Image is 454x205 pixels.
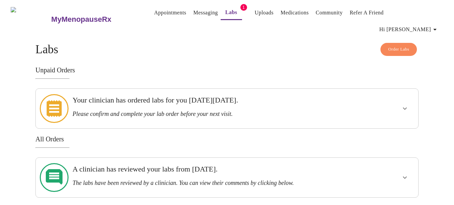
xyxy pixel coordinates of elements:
[225,8,237,17] a: Labs
[397,169,413,186] button: show more
[73,111,345,118] h3: Please confirm and complete your lab order before your next visit.
[35,66,419,74] h3: Unpaid Orders
[280,8,309,17] a: Medications
[193,8,218,17] a: Messaging
[347,6,386,19] button: Refer a Friend
[313,6,345,19] button: Community
[191,6,220,19] button: Messaging
[240,4,247,11] span: 1
[388,46,409,53] span: Order Labs
[397,100,413,117] button: show more
[151,6,189,19] button: Appointments
[154,8,186,17] a: Appointments
[35,43,419,56] h4: Labs
[316,8,343,17] a: Community
[278,6,311,19] button: Medications
[11,7,50,32] img: MyMenopauseRx Logo
[50,8,138,31] a: MyMenopauseRx
[221,6,242,20] button: Labs
[51,15,111,24] h3: MyMenopauseRx
[73,180,345,187] h3: The labs have been reviewed by a clinician. You can view their comments by clicking below.
[73,165,345,174] h3: A clinician has reviewed your labs from [DATE].
[379,25,439,34] span: Hi [PERSON_NAME]
[350,8,384,17] a: Refer a Friend
[255,8,274,17] a: Uploads
[377,23,442,36] button: Hi [PERSON_NAME]
[73,96,345,105] h3: Your clinician has ordered labs for you [DATE][DATE].
[380,43,417,56] button: Order Labs
[35,135,419,143] h3: All Orders
[252,6,276,19] button: Uploads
